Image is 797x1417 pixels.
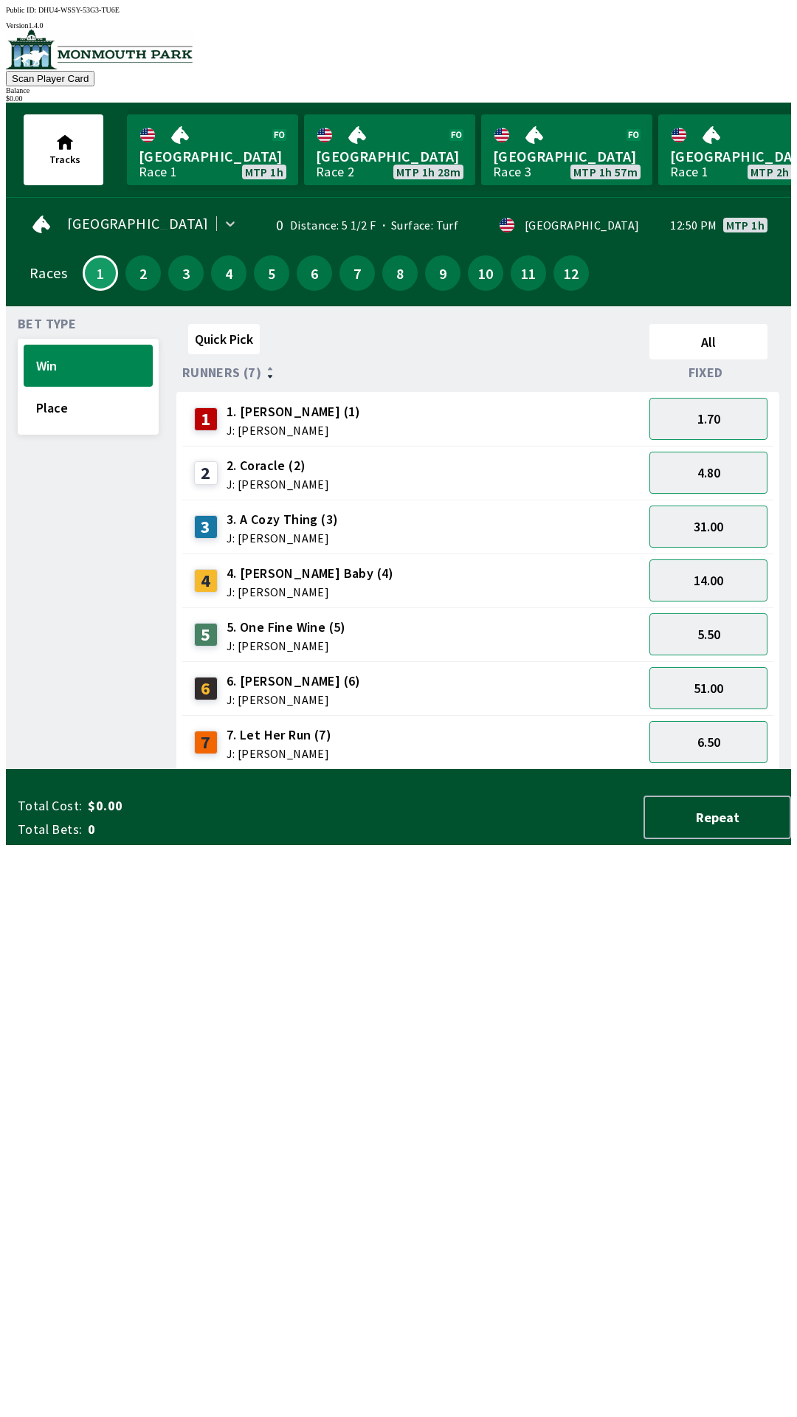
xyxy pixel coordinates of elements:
span: MTP 1h 28m [396,166,460,178]
button: 5 [254,255,289,291]
span: Total Bets: [18,821,82,838]
span: J: [PERSON_NAME] [227,424,361,436]
span: $0.00 [88,797,320,815]
div: 3 [194,515,218,539]
span: Repeat [657,809,778,826]
button: 4.80 [649,452,767,494]
span: Quick Pick [195,331,253,348]
span: MTP 1h 57m [573,166,638,178]
div: Version 1.4.0 [6,21,791,30]
span: 3. A Cozy Thing (3) [227,510,339,529]
span: 12:50 PM [670,219,717,231]
a: [GEOGRAPHIC_DATA]Race 3MTP 1h 57m [481,114,652,185]
span: 4. [PERSON_NAME] Baby (4) [227,564,394,583]
div: Race 1 [670,166,708,178]
span: Tracks [49,153,80,166]
span: 9 [429,268,457,278]
button: 8 [382,255,418,291]
button: Tracks [24,114,103,185]
span: 7 [343,268,371,278]
button: 3 [168,255,204,291]
span: 4 [215,268,243,278]
span: Bet Type [18,318,76,330]
span: Runners (7) [182,367,261,379]
a: [GEOGRAPHIC_DATA]Race 1MTP 1h [127,114,298,185]
span: J: [PERSON_NAME] [227,586,394,598]
button: 7 [339,255,375,291]
span: 11 [514,268,542,278]
span: [GEOGRAPHIC_DATA] [139,147,286,166]
div: 7 [194,731,218,754]
span: [GEOGRAPHIC_DATA] [67,218,209,230]
button: Quick Pick [188,324,260,354]
div: Balance [6,86,791,94]
span: 1.70 [697,410,720,427]
span: 6. [PERSON_NAME] (6) [227,672,361,691]
div: Race 1 [139,166,177,178]
button: All [649,324,767,359]
div: 6 [194,677,218,700]
div: Fixed [644,365,773,380]
span: Total Cost: [18,797,82,815]
span: 4.80 [697,464,720,481]
button: 51.00 [649,667,767,709]
img: venue logo [6,30,193,69]
span: 6 [300,268,328,278]
span: 5.50 [697,626,720,643]
span: Distance: 5 1/2 F [290,218,376,232]
span: DHU4-WSSY-53G3-TU6E [38,6,120,14]
button: 6 [297,255,332,291]
span: Place [36,399,140,416]
span: 3 [172,268,200,278]
span: MTP 1h [726,219,765,231]
span: 10 [472,268,500,278]
button: 1.70 [649,398,767,440]
button: 1 [83,255,118,291]
span: 0 [88,821,320,838]
span: Fixed [689,367,723,379]
span: 14.00 [694,572,723,589]
span: J: [PERSON_NAME] [227,694,361,706]
div: 0 [261,219,284,231]
button: 10 [468,255,503,291]
span: J: [PERSON_NAME] [227,478,329,490]
div: [GEOGRAPHIC_DATA] [525,219,640,231]
span: J: [PERSON_NAME] [227,640,346,652]
span: J: [PERSON_NAME] [227,532,339,544]
span: 1 [88,269,113,277]
button: 12 [553,255,589,291]
button: 5.50 [649,613,767,655]
button: Win [24,345,153,387]
div: Race 2 [316,166,354,178]
span: 6.50 [697,734,720,751]
button: 14.00 [649,559,767,601]
span: 8 [386,268,414,278]
div: 2 [194,461,218,485]
div: Race 3 [493,166,531,178]
div: Public ID: [6,6,791,14]
span: [GEOGRAPHIC_DATA] [316,147,463,166]
button: Scan Player Card [6,71,94,86]
button: 6.50 [649,721,767,763]
div: Races [30,267,67,279]
button: 11 [511,255,546,291]
span: 2. Coracle (2) [227,456,329,475]
span: [GEOGRAPHIC_DATA] [493,147,641,166]
span: 12 [557,268,585,278]
span: 31.00 [694,518,723,535]
span: 2 [129,268,157,278]
button: Repeat [644,796,791,839]
button: 4 [211,255,246,291]
span: Surface: Turf [376,218,459,232]
span: J: [PERSON_NAME] [227,748,331,759]
button: Place [24,387,153,429]
div: Runners (7) [182,365,644,380]
span: MTP 1h [245,166,283,178]
div: 5 [194,623,218,647]
div: 1 [194,407,218,431]
span: Win [36,357,140,374]
a: [GEOGRAPHIC_DATA]Race 2MTP 1h 28m [304,114,475,185]
span: All [656,334,761,351]
div: 4 [194,569,218,593]
span: 7. Let Her Run (7) [227,725,331,745]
